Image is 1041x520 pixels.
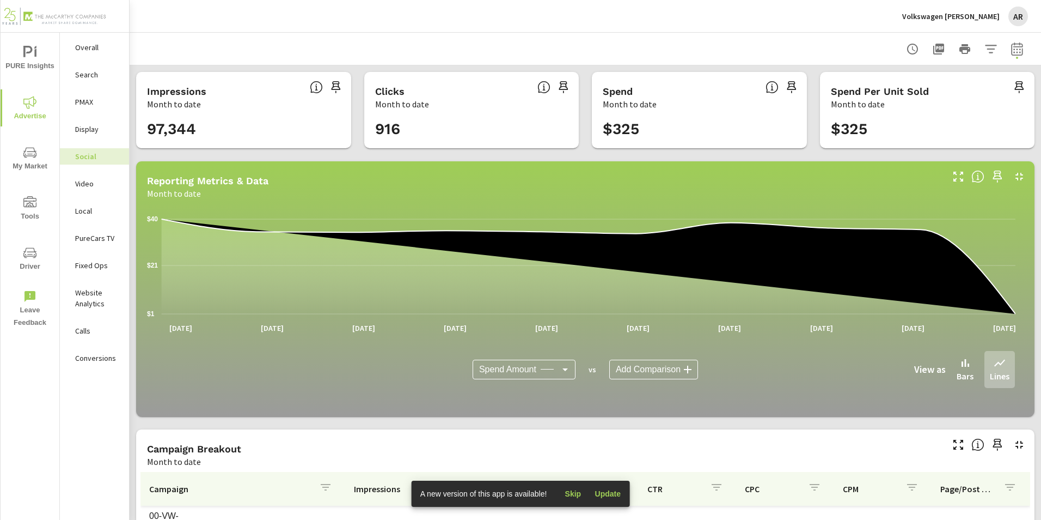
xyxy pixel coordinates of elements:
text: $21 [147,262,158,269]
p: Social [75,151,120,162]
p: [DATE] [619,323,657,334]
p: [DATE] [162,323,200,334]
span: Save this to your personalized report [783,78,800,96]
p: PureCars TV [75,233,120,244]
span: A new version of this app is available! [420,489,547,498]
span: Save this to your personalized report [327,78,345,96]
span: Update [595,489,621,499]
text: $1 [147,310,155,318]
p: Overall [75,42,120,53]
p: Impressions [354,483,408,494]
span: The amount of money spent on advertising during the period. [766,81,779,94]
p: Page/Post Action [940,483,995,494]
span: Add Comparison [616,364,681,375]
div: nav menu [1,33,59,334]
button: Print Report [954,38,976,60]
h3: $325 [831,120,1024,138]
span: Skip [560,489,586,499]
p: [DATE] [894,323,932,334]
p: Month to date [147,98,201,111]
div: Overall [60,39,129,56]
span: This is a summary of Social performance results by campaign. Each column can be sorted. [971,438,984,451]
p: [DATE] [711,323,749,334]
p: Conversions [75,353,120,364]
span: Advertise [4,96,56,123]
button: Minimize Widget [1011,168,1028,185]
span: Understand Social data over time and see how metrics compare to each other. [971,170,984,183]
p: Month to date [831,98,885,111]
p: Month to date [603,98,657,111]
button: Skip [555,485,590,503]
div: PMAX [60,94,129,110]
p: CPM [843,483,897,494]
div: Video [60,176,129,192]
span: Tools [4,196,56,223]
p: [DATE] [803,323,841,334]
div: AR [1008,7,1028,26]
div: PureCars TV [60,230,129,246]
span: Save this to your personalized report [1011,78,1028,96]
p: [DATE] [345,323,383,334]
p: Bars [957,370,973,383]
p: Local [75,205,120,216]
button: "Export Report to PDF" [928,38,950,60]
p: Month to date [375,98,429,111]
h3: 97,344 [147,120,340,138]
text: $40 [147,215,158,223]
h3: 916 [375,120,568,138]
p: [DATE] [436,323,474,334]
div: Fixed Ops [60,257,129,274]
button: Make Fullscreen [950,168,967,185]
div: Social [60,148,129,165]
span: Spend Amount [479,364,536,375]
h5: Campaign Breakout [147,443,241,455]
p: [DATE] [985,323,1024,334]
button: Minimize Widget [1011,436,1028,454]
button: Update [590,485,625,503]
h5: Impressions [147,86,206,97]
div: Conversions [60,350,129,366]
span: The number of times an ad was clicked by a consumer. [537,81,550,94]
div: Add Comparison [609,360,698,379]
p: [DATE] [253,323,291,334]
h3: $325 [603,120,796,138]
h6: View as [914,364,946,375]
button: Make Fullscreen [950,436,967,454]
p: CTR [647,483,702,494]
p: Month to date [147,187,201,200]
p: Search [75,69,120,80]
p: Calls [75,325,120,336]
span: PURE Insights [4,46,56,72]
p: Video [75,178,120,189]
div: Local [60,203,129,219]
div: Spend Amount [473,360,575,379]
span: The number of times an ad was shown on your behalf. [310,81,323,94]
p: Month to date [147,455,201,468]
p: vs [575,365,609,374]
span: Driver [4,246,56,273]
div: Display [60,121,129,137]
span: Leave Feedback [4,290,56,329]
p: Volkswagen [PERSON_NAME] [902,11,1000,21]
p: Campaign [149,483,310,494]
span: Save this to your personalized report [989,168,1006,185]
p: Fixed Ops [75,260,120,271]
button: Select Date Range [1006,38,1028,60]
p: [DATE] [528,323,566,334]
div: Website Analytics [60,285,129,312]
span: My Market [4,146,56,173]
p: CPC [745,483,799,494]
span: Save this to your personalized report [555,78,572,96]
span: Save this to your personalized report [989,436,1006,454]
h5: Spend Per Unit Sold [831,86,929,97]
div: Calls [60,323,129,339]
h5: Spend [603,86,633,97]
div: Search [60,66,129,83]
p: Display [75,124,120,135]
button: Apply Filters [980,38,1002,60]
h5: Clicks [375,86,405,97]
p: PMAX [75,96,120,107]
p: Lines [990,370,1009,383]
h5: Reporting Metrics & Data [147,175,268,186]
p: Website Analytics [75,287,120,309]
